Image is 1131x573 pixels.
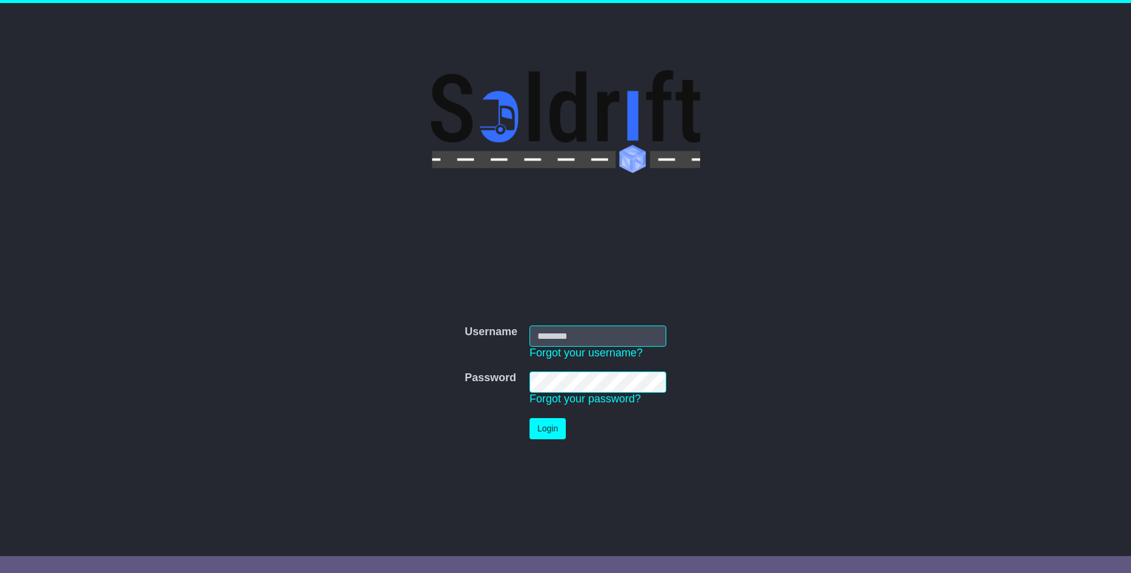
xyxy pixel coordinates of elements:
label: Username [465,326,517,339]
a: Forgot your username? [529,347,643,359]
a: Forgot your password? [529,393,641,405]
button: Login [529,418,566,439]
img: Soldrift Pty Ltd [431,70,700,173]
label: Password [465,372,516,385]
